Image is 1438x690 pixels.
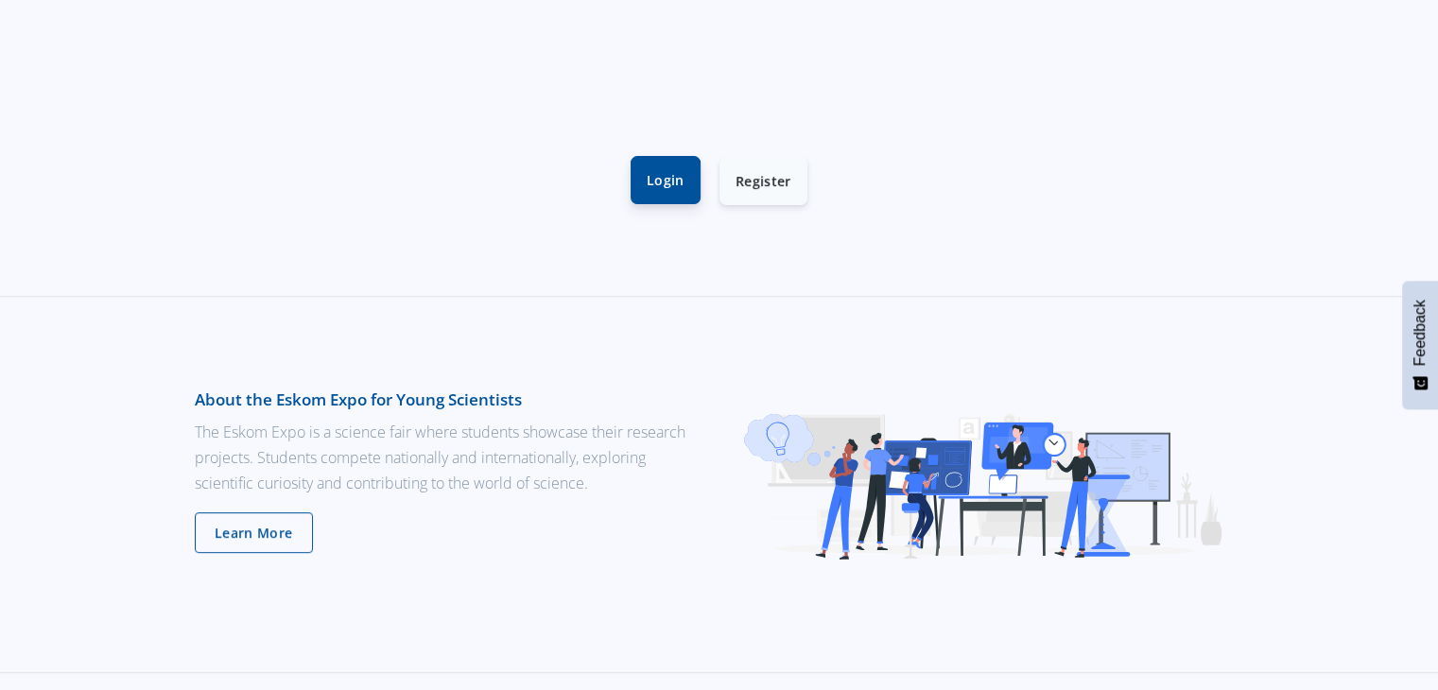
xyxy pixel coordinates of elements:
a: Learn More [195,512,313,553]
p: The Eskom Expo is a science fair where students showcase their research projects. Students compet... [195,420,705,497]
button: Feedback - Show survey [1402,281,1438,409]
span: Feedback [1412,300,1429,366]
a: Register [719,157,807,205]
img: Eskom Expo [734,388,1244,580]
h3: About the Eskom Expo for Young Scientists [195,388,705,412]
a: Login [631,156,701,204]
